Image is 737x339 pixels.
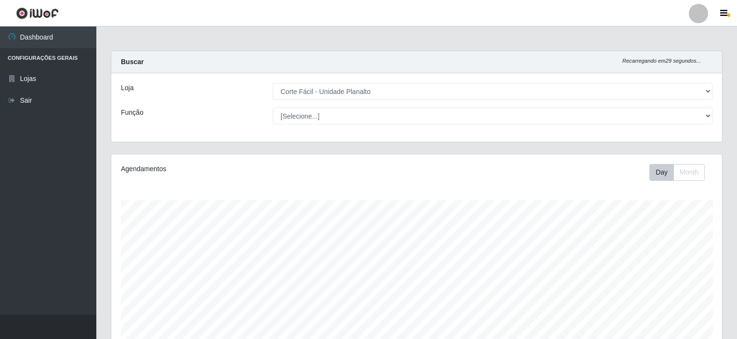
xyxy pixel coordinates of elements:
img: CoreUI Logo [16,7,59,19]
strong: Buscar [121,58,144,66]
label: Função [121,108,144,118]
button: Month [673,164,705,181]
div: First group [649,164,705,181]
div: Agendamentos [121,164,359,174]
div: Toolbar with button groups [649,164,712,181]
i: Recarregando em 29 segundos... [622,58,701,64]
button: Day [649,164,674,181]
label: Loja [121,83,133,93]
